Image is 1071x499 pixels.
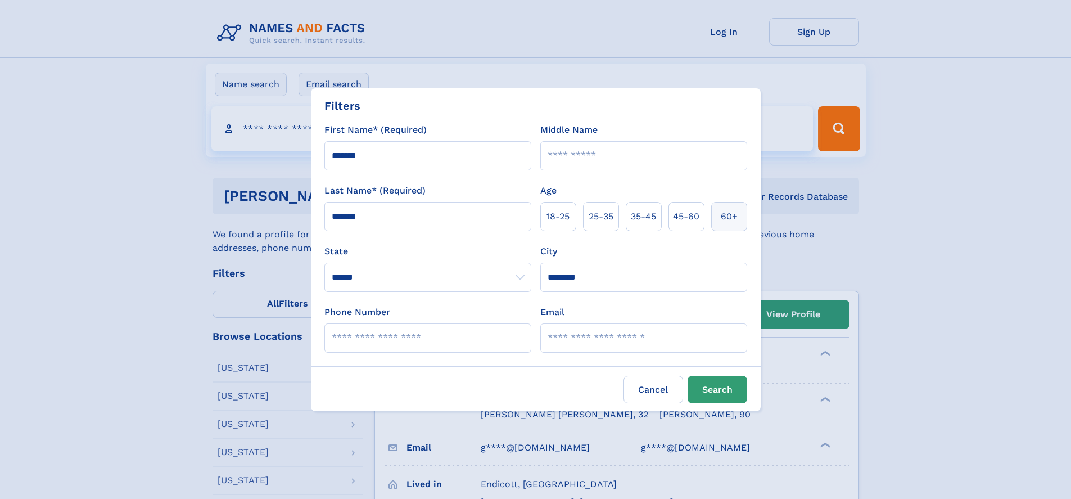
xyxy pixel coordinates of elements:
span: 18‑25 [546,210,570,223]
label: First Name* (Required) [324,123,427,137]
label: Cancel [623,376,683,403]
div: Filters [324,97,360,114]
button: Search [688,376,747,403]
span: 25‑35 [589,210,613,223]
label: Age [540,184,557,197]
label: Email [540,305,564,319]
label: City [540,245,557,258]
label: Phone Number [324,305,390,319]
span: 35‑45 [631,210,656,223]
label: Last Name* (Required) [324,184,426,197]
span: 45‑60 [673,210,699,223]
label: State [324,245,531,258]
span: 60+ [721,210,738,223]
label: Middle Name [540,123,598,137]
